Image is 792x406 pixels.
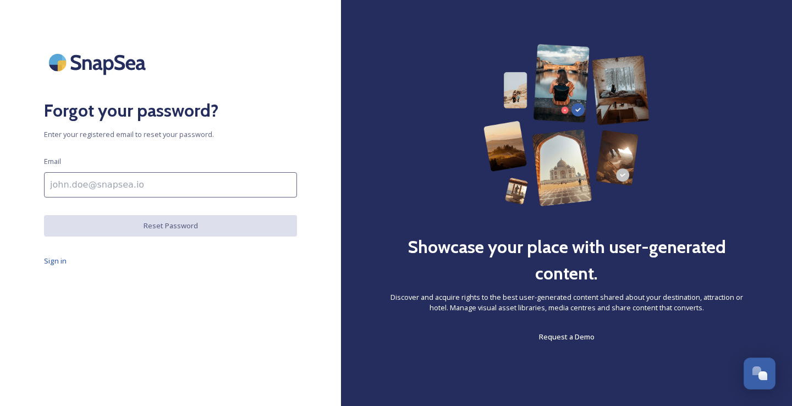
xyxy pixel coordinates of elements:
[44,254,297,267] a: Sign in
[385,234,748,287] h2: Showcase your place with user-generated content.
[44,256,67,266] span: Sign in
[483,44,649,206] img: 63b42ca75bacad526042e722_Group%20154-p-800.png
[44,129,297,140] span: Enter your registered email to reset your password.
[44,97,297,124] h2: Forgot your password?
[44,172,297,197] input: john.doe@snapsea.io
[539,330,595,343] a: Request a Demo
[44,215,297,237] button: Reset Password
[385,292,748,313] span: Discover and acquire rights to the best user-generated content shared about your destination, att...
[44,156,61,167] span: Email
[539,332,595,342] span: Request a Demo
[44,44,154,81] img: SnapSea Logo
[744,358,776,389] button: Open Chat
